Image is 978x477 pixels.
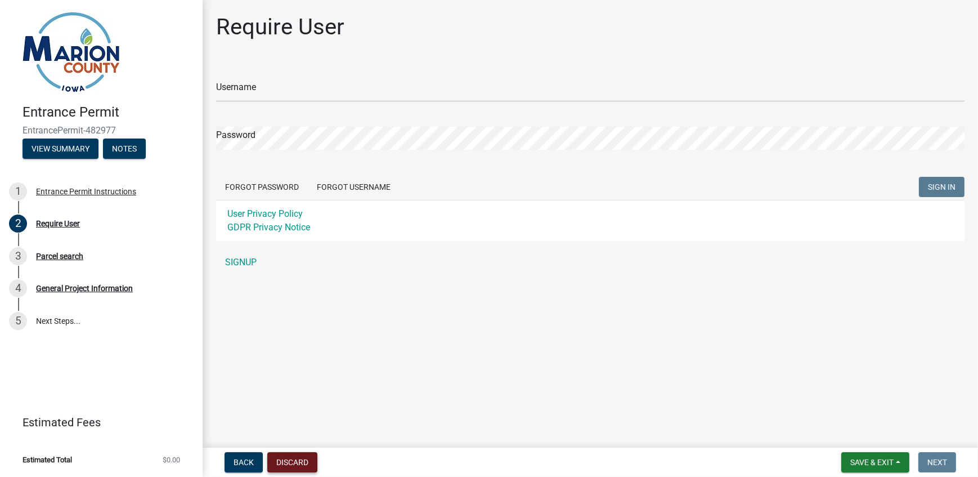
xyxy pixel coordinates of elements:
div: General Project Information [36,284,133,292]
button: Notes [103,139,146,159]
div: 4 [9,279,27,297]
span: Next [927,458,947,467]
button: Forgot Username [308,177,400,197]
wm-modal-confirm: Notes [103,145,146,154]
a: User Privacy Policy [227,208,303,219]
button: Back [225,452,263,472]
span: $0.00 [163,456,180,463]
div: Require User [36,220,80,228]
button: SIGN IN [919,177,964,197]
h4: Entrance Permit [23,104,194,121]
span: EntrancePermit-482977 [23,125,180,136]
button: Next [918,452,956,472]
h1: Require User [216,14,344,41]
span: Estimated Total [23,456,72,463]
div: 5 [9,312,27,330]
div: 3 [9,247,27,265]
a: SIGNUP [216,251,964,274]
wm-modal-confirm: Summary [23,145,98,154]
button: View Summary [23,139,98,159]
span: Back [234,458,254,467]
div: Parcel search [36,252,83,260]
div: 2 [9,215,27,233]
button: Forgot Password [216,177,308,197]
button: Save & Exit [841,452,909,472]
a: GDPR Privacy Notice [227,222,310,233]
img: Marion County, Iowa [23,12,120,92]
a: Estimated Fees [9,411,185,434]
span: SIGN IN [928,182,955,191]
span: Save & Exit [850,458,894,467]
div: Entrance Permit Instructions [36,188,136,195]
button: Discard [267,452,317,472]
div: 1 [9,182,27,200]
